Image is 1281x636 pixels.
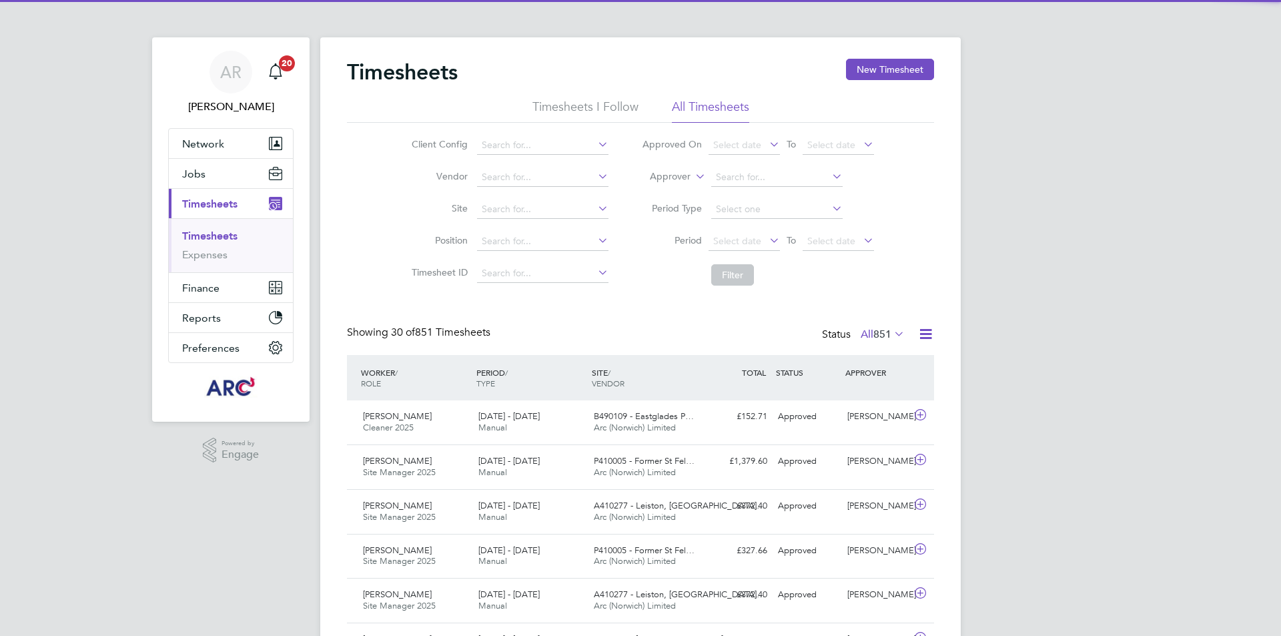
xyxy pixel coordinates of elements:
input: Search for... [477,264,608,283]
button: Filter [711,264,754,286]
input: Search for... [477,232,608,251]
span: / [505,367,508,378]
nav: Main navigation [152,37,310,422]
div: £327.66 [703,540,773,562]
span: [DATE] - [DATE] [478,455,540,466]
a: Timesheets [182,230,238,242]
span: P410005 - Former St Fel… [594,455,695,466]
span: A410277 - Leiston, [GEOGRAPHIC_DATA]… [594,500,765,511]
label: Period [642,234,702,246]
input: Search for... [477,168,608,187]
div: Approved [773,584,842,606]
span: TOTAL [742,367,766,378]
span: Powered by [222,438,259,449]
span: [DATE] - [DATE] [478,410,540,422]
div: £372.40 [703,584,773,606]
span: Timesheets [182,198,238,210]
span: [PERSON_NAME] [363,500,432,511]
div: [PERSON_NAME] [842,450,911,472]
span: 851 [873,328,891,341]
button: New Timesheet [846,59,934,80]
label: Period Type [642,202,702,214]
span: Arc (Norwich) Limited [594,555,676,567]
span: Arc (Norwich) Limited [594,466,676,478]
button: Preferences [169,333,293,362]
span: Site Manager 2025 [363,466,436,478]
span: ROLE [361,378,381,388]
button: Finance [169,273,293,302]
span: Select date [713,235,761,247]
li: Timesheets I Follow [532,99,638,123]
span: Reports [182,312,221,324]
div: [PERSON_NAME] [842,540,911,562]
label: Vendor [408,170,468,182]
div: PERIOD [473,360,588,395]
div: [PERSON_NAME] [842,495,911,517]
label: Site [408,202,468,214]
label: All [861,328,905,341]
a: Powered byEngage [203,438,260,463]
span: [DATE] - [DATE] [478,545,540,556]
span: To [783,135,800,153]
div: Approved [773,450,842,472]
button: Reports [169,303,293,332]
div: Timesheets [169,218,293,272]
span: Select date [807,235,855,247]
span: Jobs [182,168,205,180]
input: Search for... [477,136,608,155]
span: 30 of [391,326,415,339]
a: Go to home page [168,376,294,398]
div: Approved [773,406,842,428]
span: Select date [807,139,855,151]
span: / [395,367,398,378]
div: Approved [773,495,842,517]
div: SITE [588,360,704,395]
span: [DATE] - [DATE] [478,500,540,511]
span: [PERSON_NAME] [363,545,432,556]
span: Preferences [182,342,240,354]
input: Search for... [711,168,843,187]
label: Position [408,234,468,246]
span: TYPE [476,378,495,388]
span: Site Manager 2025 [363,555,436,567]
a: 20 [262,51,289,93]
span: [PERSON_NAME] [363,410,432,422]
span: Manual [478,600,507,611]
span: Finance [182,282,220,294]
span: To [783,232,800,249]
label: Approved On [642,138,702,150]
span: 20 [279,55,295,71]
div: £372.40 [703,495,773,517]
button: Network [169,129,293,158]
span: Select date [713,139,761,151]
span: Manual [478,511,507,523]
span: Arc (Norwich) Limited [594,600,676,611]
div: STATUS [773,360,842,384]
span: Arc (Norwich) Limited [594,422,676,433]
span: AR [220,63,242,81]
span: Arc (Norwich) Limited [594,511,676,523]
span: Engage [222,449,259,460]
div: £152.71 [703,406,773,428]
div: Approved [773,540,842,562]
span: P410005 - Former St Fel… [594,545,695,556]
a: AR[PERSON_NAME] [168,51,294,115]
span: Site Manager 2025 [363,511,436,523]
label: Timesheet ID [408,266,468,278]
div: [PERSON_NAME] [842,584,911,606]
div: Showing [347,326,493,340]
span: Site Manager 2025 [363,600,436,611]
span: [PERSON_NAME] [363,455,432,466]
div: APPROVER [842,360,911,384]
button: Timesheets [169,189,293,218]
span: / [608,367,610,378]
span: [PERSON_NAME] [363,589,432,600]
span: Manual [478,466,507,478]
span: B490109 - Eastglades P… [594,410,694,422]
span: Network [182,137,224,150]
span: Cleaner 2025 [363,422,414,433]
label: Client Config [408,138,468,150]
span: Manual [478,555,507,567]
div: Status [822,326,907,344]
div: WORKER [358,360,473,395]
